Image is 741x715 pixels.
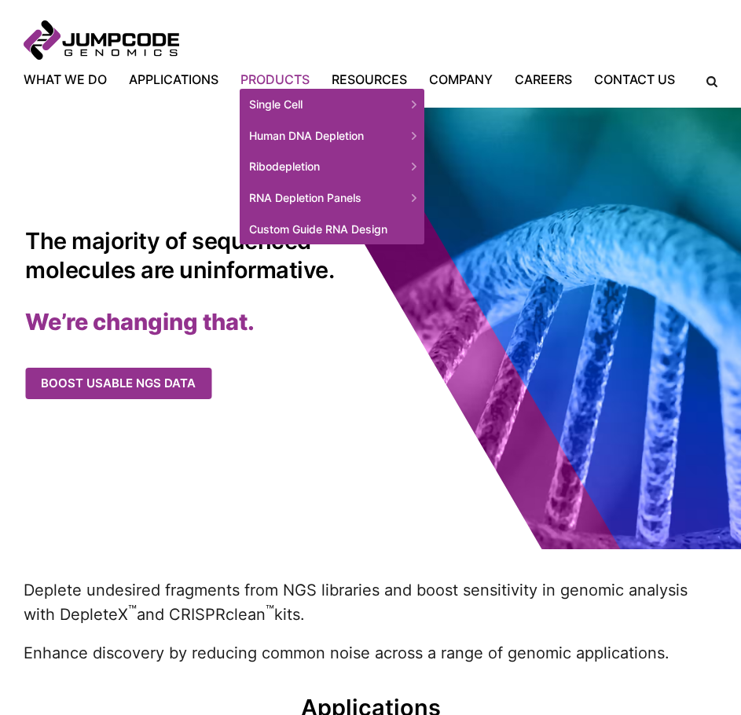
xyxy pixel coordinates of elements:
a: Resources [321,70,418,89]
a: Boost usable NGS data [25,368,211,400]
span: Human DNA Depletion [240,120,424,152]
h1: The majority of sequenced molecules are uninformative. [25,227,359,284]
a: Company [418,70,504,89]
span: RNA Depletion Panels [240,182,424,214]
sup: ™ [266,603,274,618]
nav: Primary Navigation [24,70,695,89]
sup: ™ [128,603,137,618]
a: What We Do [24,70,118,89]
a: Careers [504,70,583,89]
p: Enhance discovery by reducing common noise across a range of genomic applications. [24,641,717,665]
span: Single Cell [240,89,424,120]
a: Applications [118,70,229,89]
p: Deplete undesired fragments from NGS libraries and boost sensitivity in genomic analysis with Dep... [24,578,717,626]
a: Contact Us [583,70,686,89]
label: Search the site. [695,76,717,87]
h2: We’re changing that. [25,308,396,336]
a: Products [229,70,321,89]
a: Custom Guide RNA Design [240,214,424,245]
span: Ribodepletion [240,151,424,182]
